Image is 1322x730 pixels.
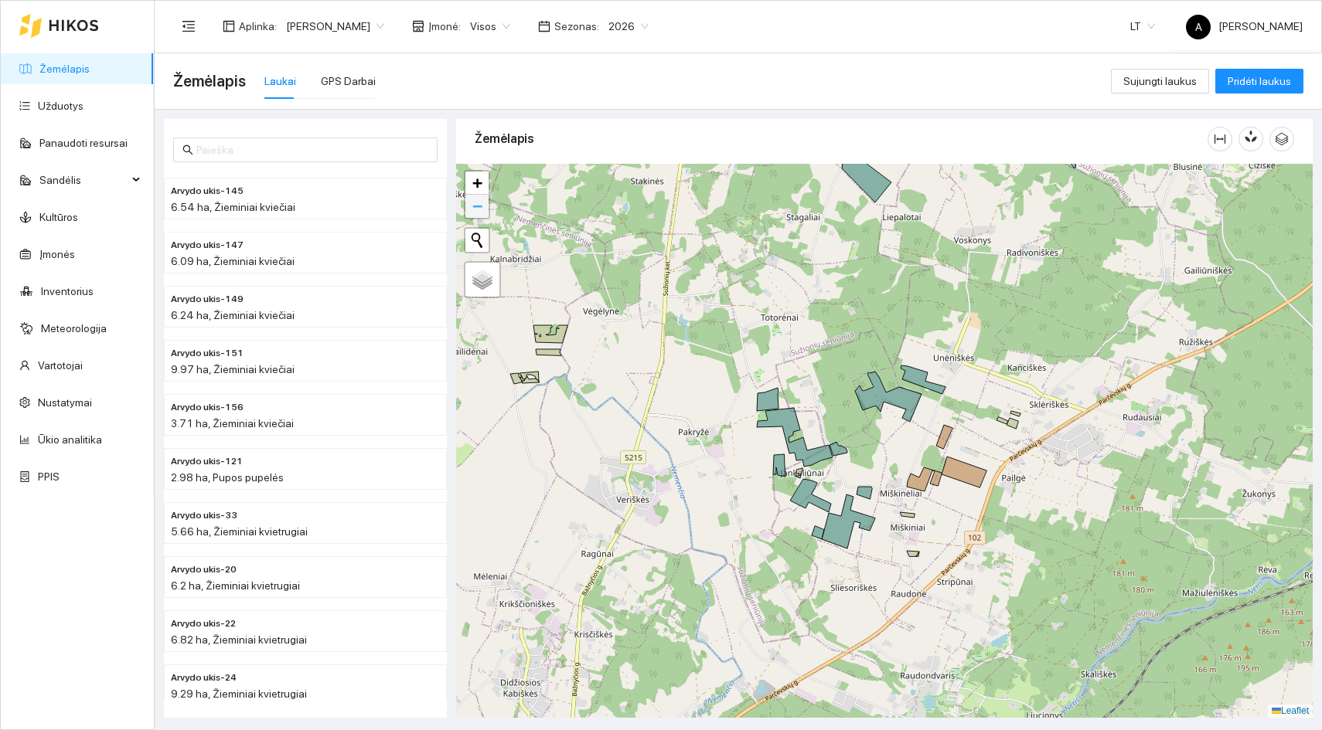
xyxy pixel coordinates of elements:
[171,238,244,253] span: Arvydo ukis-147
[1195,15,1202,39] span: A
[173,11,204,42] button: menu-fold
[171,616,236,631] span: Arvydo ukis-22
[465,263,499,297] a: Layers
[171,471,284,484] span: 2.98 ha, Pupos pupelės
[472,196,482,216] span: −
[286,15,384,38] span: Arvydas Paukštys
[470,15,510,38] span: Visos
[171,454,243,469] span: Arvydo ukis-121
[1111,75,1209,87] a: Sujungti laukus
[173,69,246,93] span: Žemėlapis
[171,508,237,523] span: Arvydo ukis-33
[321,73,376,90] div: GPS Darbai
[472,173,482,192] span: +
[171,400,244,415] span: Arvydo ukis-156
[38,470,60,483] a: PPIS
[182,144,193,155] span: search
[38,359,83,372] a: Vartotojai
[38,100,83,112] a: Užduotys
[171,562,237,577] span: Arvydo ukis-20
[428,18,461,35] span: Įmonė :
[412,20,424,32] span: shop
[39,165,128,195] span: Sandėlis
[182,19,196,33] span: menu-fold
[171,633,307,646] span: 6.82 ha, Žieminiai kvietrugiai
[171,201,295,213] span: 6.54 ha, Žieminiai kviečiai
[465,195,489,218] a: Zoom out
[223,20,235,32] span: layout
[1123,73,1197,90] span: Sujungti laukus
[1111,69,1209,93] button: Sujungti laukus
[239,18,277,35] span: Aplinka :
[608,15,649,38] span: 2026
[41,285,94,297] a: Inventorius
[1272,705,1309,716] a: Leaflet
[38,396,92,409] a: Nustatymai
[538,20,550,32] span: calendar
[1215,75,1303,87] a: Pridėti laukus
[39,248,75,260] a: Įmonės
[171,184,244,199] span: Arvydo ukis-145
[171,417,294,430] span: 3.71 ha, Žieminiai kviečiai
[171,688,307,700] span: 9.29 ha, Žieminiai kvietrugiai
[171,346,244,361] span: Arvydo ukis-151
[171,255,295,267] span: 6.09 ha, Žieminiai kviečiai
[171,579,300,592] span: 6.2 ha, Žieminiai kvietrugiai
[554,18,599,35] span: Sezonas :
[171,363,295,375] span: 9.97 ha, Žieminiai kviečiai
[465,171,489,195] a: Zoom in
[1186,20,1303,32] span: [PERSON_NAME]
[41,322,107,334] a: Meteorologija
[264,73,296,90] div: Laukai
[196,141,428,158] input: Paieška
[171,309,295,321] span: 6.24 ha, Žieminiai kviečiai
[465,229,489,252] button: Initiate a new search
[1208,127,1232,151] button: column-width
[475,117,1208,161] div: Žemėlapis
[39,137,128,149] a: Panaudoti resursai
[1130,15,1155,38] span: LT
[171,671,237,685] span: Arvydo ukis-24
[1215,69,1303,93] button: Pridėti laukus
[1208,133,1232,145] span: column-width
[171,525,308,538] span: 5.66 ha, Žieminiai kvietrugiai
[171,292,244,307] span: Arvydo ukis-149
[39,211,78,223] a: Kultūros
[1228,73,1291,90] span: Pridėti laukus
[38,433,102,446] a: Ūkio analitika
[39,63,90,75] a: Žemėlapis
